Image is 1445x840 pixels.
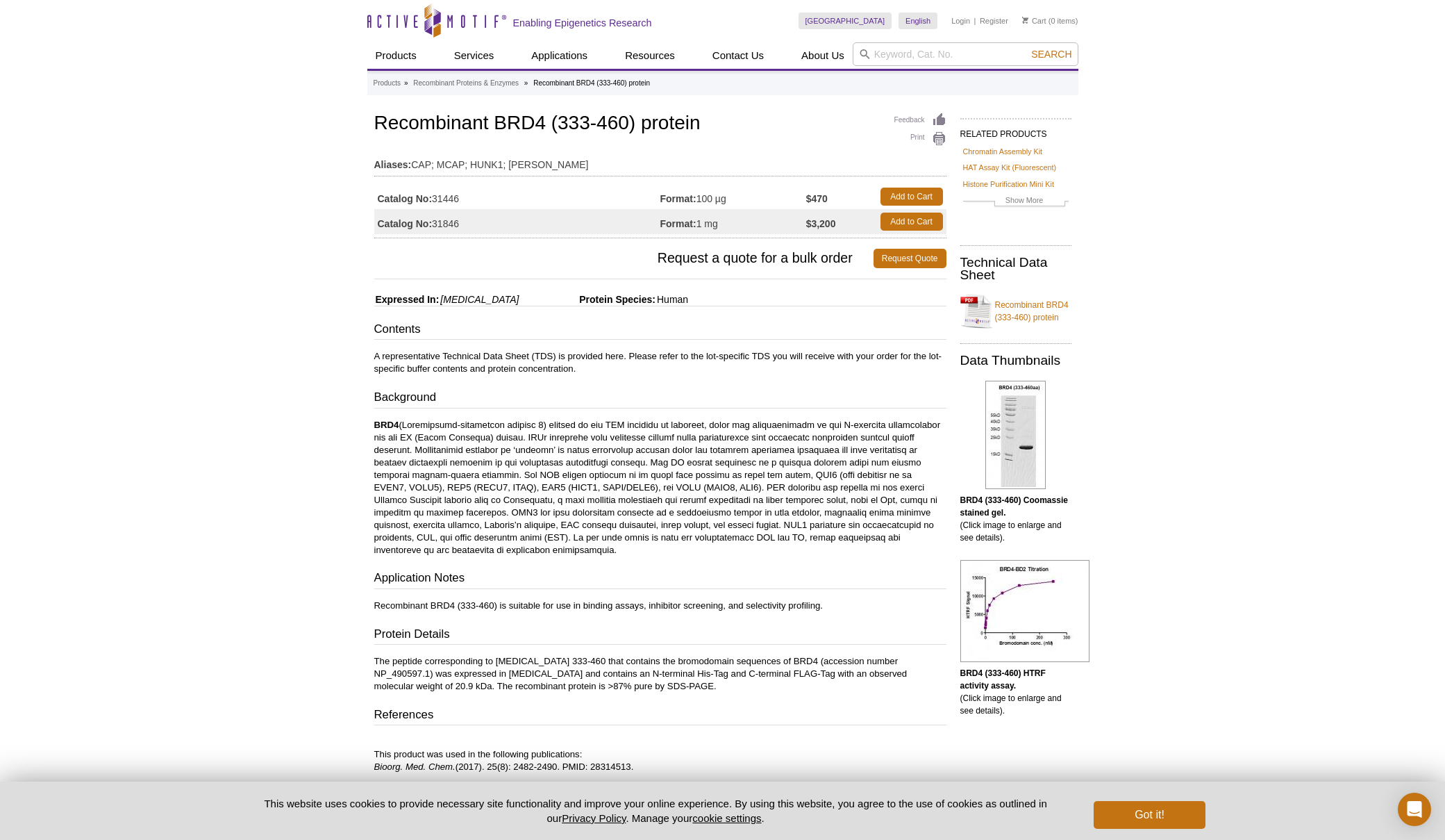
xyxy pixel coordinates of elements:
[374,113,946,136] h1: Recombinant BRD4 (333-460) protein
[1022,13,1078,29] li: (0 items)
[374,420,399,430] strong: BRD4
[374,419,946,557] p: (Loremipsumd-sitametcon adipisc 8) elitsed do eiu TEM incididu ut laboreet, dolor mag aliquaenima...
[378,192,433,205] strong: Catalog No:
[521,294,655,305] span: Protein Species:
[960,494,1071,544] p: (Click image to enlarge and see details).
[660,217,696,230] strong: Format:
[660,209,806,234] td: 1 mg
[1022,17,1028,24] img: Your Cart
[374,570,946,589] h3: Application Notes
[894,131,946,147] a: Print
[960,290,1071,332] a: Recombinant BRD4 (333-460) protein
[374,626,946,645] h3: Protein Details
[963,178,1054,190] a: Histone Purification Mini Kit
[980,16,1008,26] a: Register
[692,812,761,824] button: cookie settings
[899,13,937,29] a: English
[1094,801,1205,829] button: Got it!
[524,79,528,87] li: »
[374,184,660,209] td: 31446
[533,79,650,87] li: Recombinant BRD4 (333-460) protein
[655,294,688,305] span: Human
[1031,49,1071,60] span: Search
[960,256,1071,281] h2: Technical Data Sheet
[374,655,946,693] p: The peptide corresponding to [MEDICAL_DATA] 333-460 that contains the bromodomain sequences of BR...
[894,113,946,128] a: Feedback
[374,736,946,773] p: This product was used in the following publications: (2017). 25(8): 2482-2490. PMID: 28314513.
[951,16,970,26] a: Login
[853,42,1078,66] input: Keyword, Cat. No.
[374,209,660,234] td: 31846
[378,217,433,230] strong: Catalog No:
[374,150,946,172] td: CAP; MCAP; HUNK1; [PERSON_NAME]
[446,42,503,69] a: Services
[660,192,696,205] strong: Format:
[374,389,946,409] h3: Background
[806,217,836,230] strong: $3,200
[617,42,683,69] a: Resources
[374,77,401,90] a: Products
[874,249,946,268] a: Request Quote
[367,42,425,69] a: Products
[660,184,806,209] td: 100 µg
[880,188,943,206] a: Add to Cart
[704,42,772,69] a: Contact Us
[963,161,1057,174] a: HAT Assay Kit (Fluorescent)
[799,13,892,29] a: [GEOGRAPHIC_DATA]
[404,79,408,87] li: »
[374,761,456,772] i: Bioorg. Med. Chem.
[523,42,596,69] a: Applications
[960,354,1071,367] h2: Data Thumbnails
[960,560,1089,662] img: BRD4 (333-460) HTRF activity assay
[374,294,440,305] span: Expressed In:
[960,118,1071,143] h2: RELATED PRODUCTS
[440,294,519,305] i: [MEDICAL_DATA]
[1398,793,1431,826] div: Open Intercom Messenger
[793,42,853,69] a: About Us
[960,495,1068,518] b: BRD4 (333-460) Coomassie stained gel.
[960,668,1046,691] b: BRD4 (333-460) HTRF activity assay.
[974,13,976,29] li: |
[374,707,946,726] h3: References
[806,192,828,205] strong: $470
[374,249,874,268] span: Request a quote for a bulk order
[374,350,946,375] p: A representative Technical Data Sheet (TDS) is provided here. Please refer to the lot-specific TD...
[1022,16,1046,26] a: Cart
[1027,48,1076,60] button: Search
[963,194,1069,210] a: Show More
[562,812,626,824] a: Privacy Policy
[513,17,652,29] h2: Enabling Epigenetics Research
[413,77,519,90] a: Recombinant Proteins & Enzymes
[963,145,1043,158] a: Chromatin Assembly Kit
[374,158,412,171] strong: Aliases:
[374,321,946,340] h3: Contents
[374,600,946,612] p: Recombinant BRD4 (333-460) is suitable for use in binding assays, inhibitor screening, and select...
[880,213,943,231] a: Add to Cart
[985,381,1046,489] img: BRD4 (333-460) Coomassie gel
[960,667,1071,717] p: (Click image to enlarge and see details).
[240,796,1071,825] p: This website uses cookies to provide necessary site functionality and improve your online experie...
